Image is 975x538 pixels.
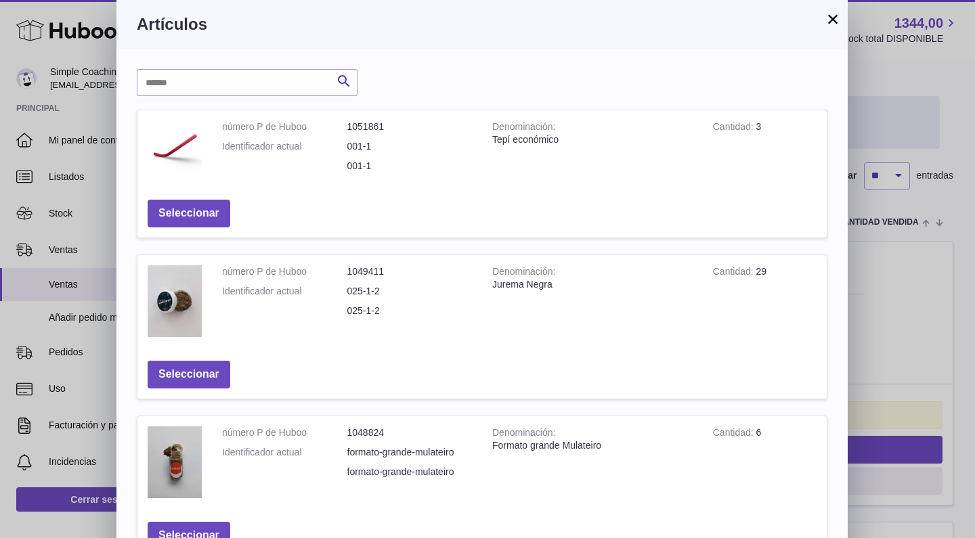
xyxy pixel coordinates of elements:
img: Jurema Negra [148,265,202,337]
strong: Denominación [492,266,555,280]
strong: Cantidad [713,427,756,441]
td: 6 [703,416,827,512]
dd: 001-1 [347,140,473,153]
dt: número P de Huboo [222,120,347,133]
dd: formato-grande-mulateiro [347,466,473,478]
button: Seleccionar [148,200,230,227]
strong: Denominación [492,427,555,441]
img: Tepí económico [148,120,202,175]
dd: formato-grande-mulateiro [347,446,473,459]
div: Formato grande Mulateiro [492,439,693,452]
dt: Identificador actual [222,140,347,153]
td: 29 [703,255,827,351]
dd: 025-1-2 [347,285,473,298]
strong: Cantidad [713,266,756,280]
h3: Artículos [137,14,827,35]
dt: Identificador actual [222,285,347,298]
dt: número P de Huboo [222,265,347,278]
div: Tepí económico [492,133,693,146]
dd: 025-1-2 [347,305,473,317]
div: Jurema Negra [492,278,693,291]
dt: Identificador actual [222,446,347,459]
dd: 1051861 [347,120,473,133]
dd: 1048824 [347,426,473,439]
strong: Denominación [492,121,555,135]
td: 3 [703,110,827,189]
dt: número P de Huboo [222,426,347,439]
button: Seleccionar [148,361,230,388]
dd: 001-1 [347,160,473,173]
button: × [825,11,841,27]
img: Formato grande Mulateiro [148,426,202,498]
strong: Cantidad [713,121,756,135]
dd: 1049411 [347,265,473,278]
